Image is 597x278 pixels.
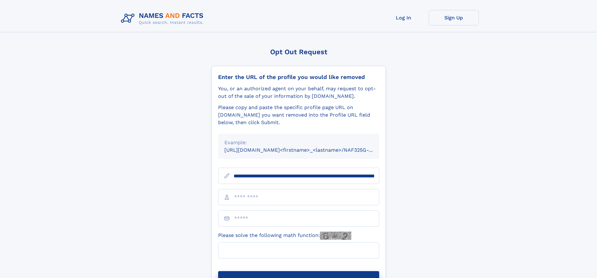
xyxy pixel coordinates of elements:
[218,74,379,81] div: Enter the URL of the profile you would like removed
[224,147,391,153] small: [URL][DOMAIN_NAME]<firstname>_<lastname>/NAF325G-xxxxxxxx
[118,10,209,27] img: Logo Names and Facts
[379,10,429,25] a: Log In
[218,232,351,240] label: Please solve the following math function:
[429,10,479,25] a: Sign Up
[212,48,386,56] div: Opt Out Request
[218,85,379,100] div: You, or an authorized agent on your behalf, may request to opt-out of the sale of your informatio...
[224,139,373,146] div: Example:
[218,104,379,126] div: Please copy and paste the specific profile page URL on [DOMAIN_NAME] you want removed into the Pr...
